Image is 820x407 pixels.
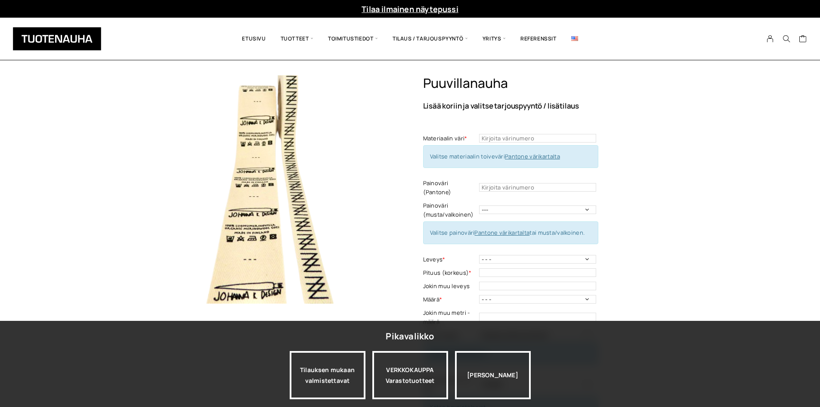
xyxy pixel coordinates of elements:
[386,329,434,344] div: Pikavalikko
[423,75,662,91] h1: Puuvillanauha
[235,24,273,53] a: Etusivu
[571,36,578,41] img: English
[273,24,321,53] span: Tuotteet
[423,295,477,304] label: Määrä
[423,179,477,197] label: Painoväri (Pantone)
[385,24,475,53] span: Tilaus / Tarjouspyyntö
[423,134,477,143] label: Materiaalin väri
[513,24,564,53] a: Referenssit
[778,35,795,43] button: Search
[362,4,458,14] a: Tilaa ilmainen näytepussi
[505,152,560,160] a: Pantone värikartalta
[372,351,448,399] div: VERKKOKAUPPA Varastotuotteet
[423,282,477,291] label: Jokin muu leveys
[13,27,101,50] img: Tuotenauha Oy
[321,24,385,53] span: Toimitustiedot
[372,351,448,399] a: VERKKOKAUPPAVarastotuotteet
[423,268,477,277] label: Pituus (korkeus)
[762,35,779,43] a: My Account
[430,152,560,160] span: Valitse materiaalin toiveväri
[430,229,585,236] span: Valitse painoväri tai musta/valkoinen.
[479,183,596,192] input: Kirjoita värinumero
[423,255,477,264] label: Leveys
[290,351,365,399] a: Tilauksen mukaan valmistettavat
[423,102,662,109] p: Lisää koriin ja valitse tarjouspyyntö / lisätilaus
[479,134,596,143] input: Kirjoita värinumero
[158,75,387,304] img: puuvillakanttinauha-pehmoinen-kalanruotokuvio
[423,308,477,326] label: Jokin muu metri -määrä
[455,351,531,399] div: [PERSON_NAME]
[423,201,477,219] label: Painoväri (musta/valkoinen)
[799,34,807,45] a: Cart
[474,229,529,236] a: Pantone värikartalta
[475,24,513,53] span: Yritys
